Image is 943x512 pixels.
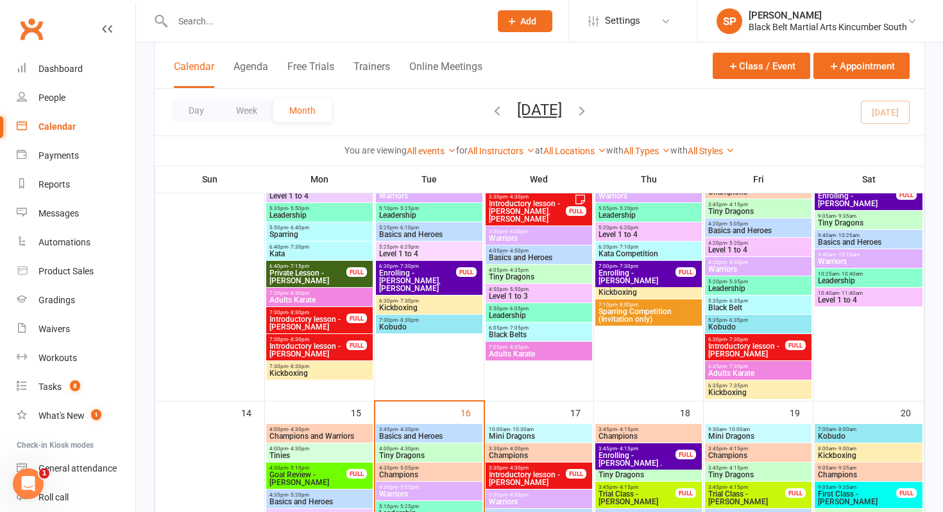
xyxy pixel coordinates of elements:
span: - 8:30pm [288,310,309,315]
span: - 5:10pm [288,465,309,471]
a: Clubworx [15,13,47,45]
span: - 5:35pm [727,279,748,285]
span: - 4:30pm [398,446,419,452]
span: Leadership [817,277,920,285]
span: Kata [269,250,370,258]
span: Leadership [598,211,699,219]
span: Kobudo [817,432,920,440]
div: 16 [461,402,484,423]
span: Level 1 to 4 [269,192,370,200]
span: Mini Dragons [708,432,809,440]
span: 7:30pm [378,317,480,323]
div: FULL [456,267,477,277]
span: 3:30pm [488,465,566,471]
span: 3:45pm [598,484,676,490]
button: Agenda [234,60,268,88]
span: 6:40pm [269,263,347,269]
span: - 4:35pm [507,267,529,273]
span: Mini Dragons [488,432,590,440]
div: What's New [38,410,85,421]
span: Tiny Dragons [817,219,920,227]
div: 17 [570,402,593,423]
span: 6:05pm [488,325,590,331]
span: 3:45pm [708,202,809,207]
span: 10:25am [817,271,920,277]
div: Reports [38,179,70,190]
span: 9:05am [817,465,920,471]
strong: at [535,145,543,155]
button: Online Meetings [409,60,482,88]
span: - 6:25pm [398,244,419,250]
span: 4:50pm [488,287,590,292]
span: - 8:30pm [398,317,419,323]
a: Automations [17,228,135,257]
span: Warriors [708,265,809,273]
span: - 11:40am [839,290,863,296]
span: 4:35pm [378,484,480,490]
button: Free Trials [287,60,334,88]
iframe: Intercom live chat [13,468,44,499]
div: Product Sales [38,266,94,276]
span: Kobudo [378,323,480,331]
span: Champions [708,452,809,459]
span: 4:00pm [269,427,370,432]
span: Enrolling - [PERSON_NAME] . [598,452,676,467]
span: - 8:30pm [288,364,309,369]
span: Black Belts [488,331,590,339]
span: Leadership [378,211,480,219]
span: 7:30pm [269,290,370,296]
a: All Types [624,146,670,156]
span: Tiny Dragons [598,471,699,479]
span: Level 1 to 3 [488,292,590,300]
span: Level 1 to 4 [378,250,480,258]
span: 9:30am [708,427,809,432]
span: 7:05pm [488,344,590,350]
span: 1 [91,409,101,420]
span: Tiny Dragons [378,452,480,459]
span: Champions [378,471,480,479]
a: Workouts [17,344,135,373]
th: Thu [594,166,704,193]
span: Champions and Warriors [269,432,370,440]
span: 5:20pm [708,279,809,285]
span: 7:30pm [269,310,347,315]
span: - 4:00pm [507,229,529,234]
div: FULL [896,190,917,200]
th: Mon [265,166,375,193]
strong: for [456,145,468,155]
span: - 4:15pm [617,446,638,452]
span: Champions [817,471,920,479]
div: 19 [790,402,813,423]
span: 8 [70,380,80,391]
span: - 5:50pm [288,206,309,211]
span: 3:30pm [488,492,590,498]
span: Introductory lesson - [PERSON_NAME] [269,315,347,331]
span: Tinies [269,452,370,459]
span: 6:20pm [598,244,699,250]
span: Kickboxing [378,304,480,312]
span: First Class - [PERSON_NAME] [817,490,897,506]
span: Private Lesson - [PERSON_NAME] [269,269,347,285]
span: 9:40am [817,233,920,238]
div: 18 [680,402,703,423]
div: FULL [346,469,367,479]
span: Trial Class - [PERSON_NAME] [708,490,786,506]
span: Level 1 to 4 [817,296,920,304]
span: Leadership [708,285,809,292]
span: - 4:15pm [727,446,748,452]
div: FULL [675,450,696,459]
span: - 6:35pm [727,317,748,323]
span: Adults Karate [269,296,370,304]
div: Tasks [38,382,62,392]
span: 8:00am [817,446,920,452]
div: FULL [785,340,806,350]
span: Leadership [269,211,370,219]
span: 6:40pm [269,244,370,250]
span: - 5:05pm [727,221,748,227]
div: Waivers [38,324,70,334]
span: Warriors [488,234,590,242]
span: 10:00am [488,427,590,432]
span: - 4:15pm [727,202,748,207]
span: 3:45pm [708,484,786,490]
span: 3:45pm [598,427,699,432]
